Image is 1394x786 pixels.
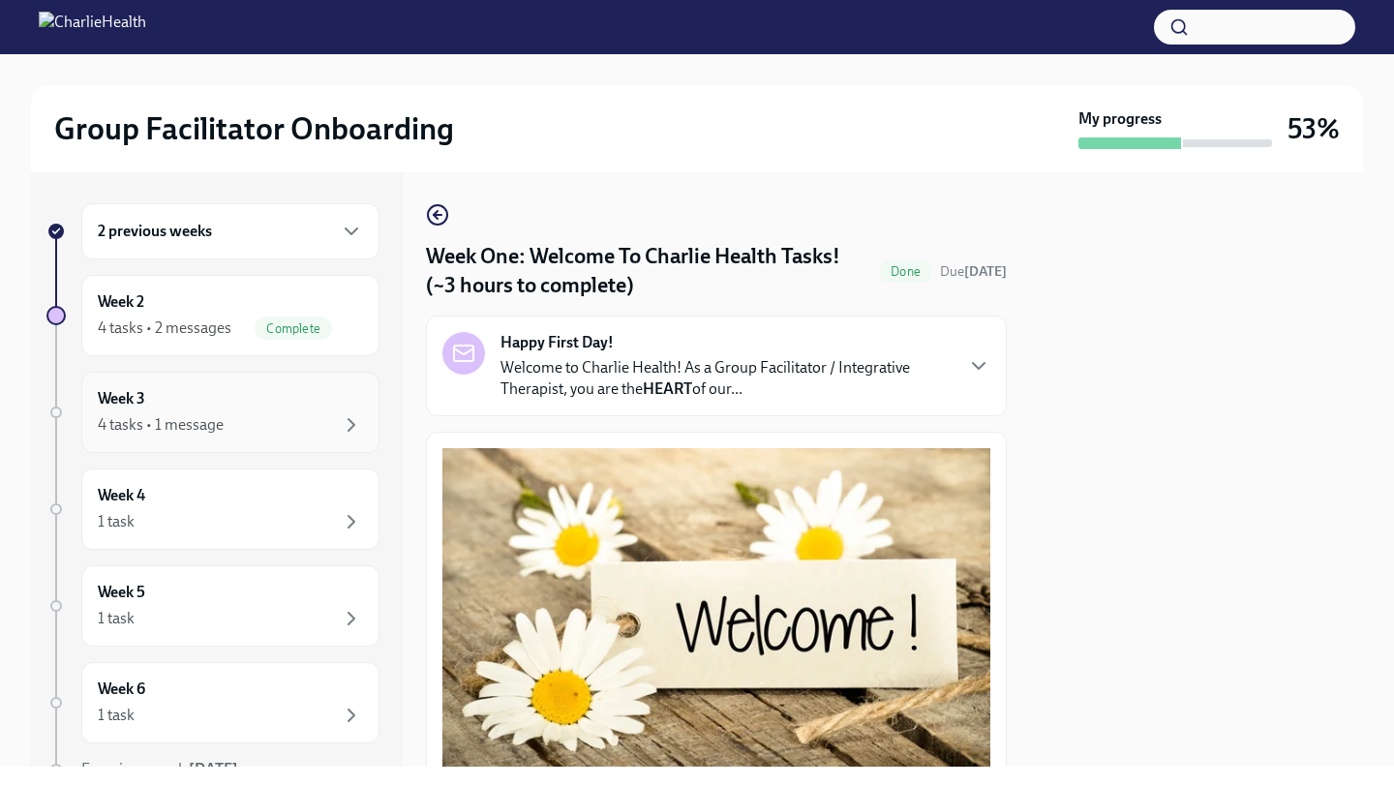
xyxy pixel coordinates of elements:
[98,679,145,700] h6: Week 6
[46,565,379,647] a: Week 51 task
[98,705,135,726] div: 1 task
[46,469,379,550] a: Week 41 task
[189,760,238,778] strong: [DATE]
[940,263,1007,280] span: Due
[1078,108,1162,130] strong: My progress
[98,485,145,506] h6: Week 4
[500,332,614,353] strong: Happy First Day!
[98,414,224,436] div: 4 tasks • 1 message
[500,357,952,400] p: Welcome to Charlie Health! As a Group Facilitator / Integrative Therapist, you are the of our...
[98,511,135,532] div: 1 task
[46,275,379,356] a: Week 24 tasks • 2 messagesComplete
[964,263,1007,280] strong: [DATE]
[426,242,871,300] h4: Week One: Welcome To Charlie Health Tasks! (~3 hours to complete)
[39,12,146,43] img: CharlieHealth
[98,221,212,242] h6: 2 previous weeks
[643,379,692,398] strong: HEART
[940,262,1007,281] span: September 9th, 2025 10:00
[255,321,332,336] span: Complete
[98,608,135,629] div: 1 task
[81,760,238,778] span: Experience ends
[81,203,379,259] div: 2 previous weeks
[46,372,379,453] a: Week 34 tasks • 1 message
[879,264,932,279] span: Done
[442,448,990,777] button: Zoom image
[54,109,454,148] h2: Group Facilitator Onboarding
[98,582,145,603] h6: Week 5
[46,662,379,743] a: Week 61 task
[98,388,145,409] h6: Week 3
[1288,111,1340,146] h3: 53%
[98,291,144,313] h6: Week 2
[98,317,231,339] div: 4 tasks • 2 messages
